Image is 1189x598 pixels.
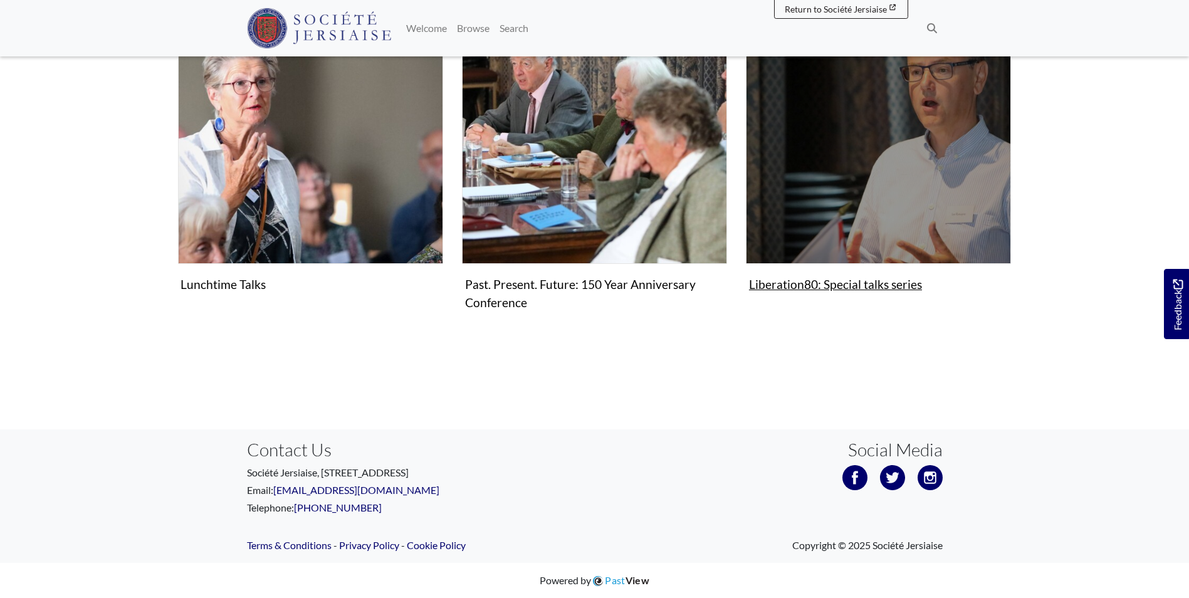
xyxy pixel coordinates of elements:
span: Copyright © 2025 Société Jersiaise [792,538,943,553]
p: Email: [247,483,585,498]
span: Feedback [1170,280,1185,330]
p: Telephone: [247,500,585,515]
a: Terms & Conditions [247,539,332,551]
a: [EMAIL_ADDRESS][DOMAIN_NAME] [273,484,439,496]
a: Privacy Policy [339,539,399,551]
h3: Social Media [848,439,943,461]
a: [PHONE_NUMBER] [294,501,382,513]
span: View [626,574,649,586]
p: Société Jersiaise, [STREET_ADDRESS] [247,465,585,480]
div: Powered by [540,573,649,588]
a: Cookie Policy [407,539,466,551]
a: Search [495,16,533,41]
span: Past [605,574,649,586]
span: Return to Société Jersiaise [785,4,887,14]
a: Société Jersiaise logo [247,5,392,51]
img: Société Jersiaise [247,8,392,48]
a: Browse [452,16,495,41]
h3: Contact Us [247,439,585,461]
a: Welcome [401,16,452,41]
a: PastView [591,574,649,586]
a: Would you like to provide feedback? [1164,269,1189,339]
